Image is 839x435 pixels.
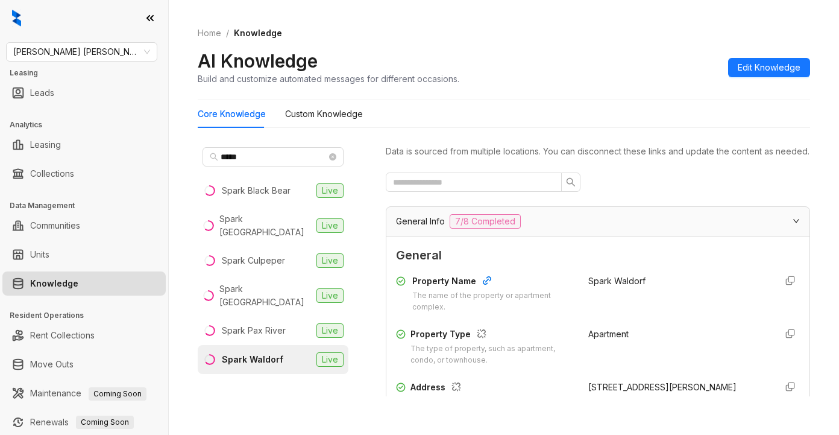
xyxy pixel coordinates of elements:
span: Coming Soon [89,387,146,401]
span: Knowledge [234,28,282,38]
div: Spark Pax River [222,324,286,337]
a: Collections [30,162,74,186]
li: Units [2,243,166,267]
span: expanded [793,217,800,224]
span: 7/8 Completed [450,214,521,229]
h3: Resident Operations [10,310,168,321]
span: search [210,153,218,161]
a: Rent Collections [30,323,95,348]
div: Address [410,381,574,396]
a: Home [195,27,224,40]
div: Core Knowledge [198,107,266,121]
a: Leasing [30,133,61,157]
span: Live [316,218,344,233]
span: Apartment [588,329,629,339]
div: Spark [GEOGRAPHIC_DATA] [219,282,312,309]
span: close-circle [329,153,336,160]
div: Property Name [412,275,574,290]
span: Gates Hudson [13,43,150,61]
span: Spark Waldorf [588,276,646,286]
span: Live [316,288,344,303]
div: Custom Knowledge [285,107,363,121]
img: logo [12,10,21,27]
h3: Data Management [10,200,168,211]
div: Spark Black Bear [222,184,291,197]
a: RenewalsComing Soon [30,410,134,434]
a: Leads [30,81,54,105]
span: search [566,177,576,187]
li: / [226,27,229,40]
div: Build and customize automated messages for different occasions. [198,72,459,85]
div: Data is sourced from multiple locations. You can disconnect these links and update the content as... [386,145,810,158]
a: Move Outs [30,352,74,376]
div: [STREET_ADDRESS][PERSON_NAME] [588,381,766,394]
li: Renewals [2,410,166,434]
h2: AI Knowledge [198,49,318,72]
a: Knowledge [30,271,78,296]
span: General [396,246,800,265]
h3: Analytics [10,119,168,130]
li: Collections [2,162,166,186]
li: Maintenance [2,381,166,405]
li: Rent Collections [2,323,166,348]
li: Communities [2,214,166,238]
li: Leads [2,81,166,105]
div: The name of the property or apartment complex. [412,290,574,313]
div: Property Type [410,328,574,343]
div: Spark Waldorf [222,353,283,366]
span: Live [316,323,344,338]
span: General Info [396,215,445,228]
button: Edit Knowledge [728,58,810,77]
span: Live [316,352,344,367]
div: The physical address of the property, including city, state, and postal code. [410,396,574,419]
div: The type of property, such as apartment, condo, or townhouse. [410,343,574,366]
li: Knowledge [2,271,166,296]
div: Spark [GEOGRAPHIC_DATA] [219,212,312,239]
h3: Leasing [10,68,168,78]
div: General Info7/8 Completed [386,207,809,236]
li: Move Outs [2,352,166,376]
div: Spark Culpeper [222,254,285,267]
a: Communities [30,214,80,238]
span: Live [316,253,344,268]
span: Live [316,183,344,198]
span: Edit Knowledge [738,61,800,74]
a: Units [30,243,49,267]
span: Coming Soon [76,416,134,429]
li: Leasing [2,133,166,157]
